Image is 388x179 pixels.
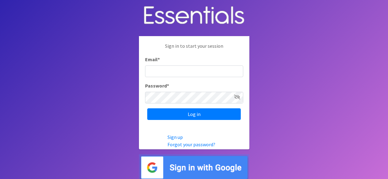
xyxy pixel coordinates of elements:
a: Sign up [167,134,183,140]
abbr: required [158,56,160,62]
label: Email [145,56,160,63]
p: Sign in to start your session [145,42,243,56]
input: Log in [147,108,241,120]
a: Forgot your password? [167,141,215,147]
abbr: required [167,83,169,89]
label: Password [145,82,169,89]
